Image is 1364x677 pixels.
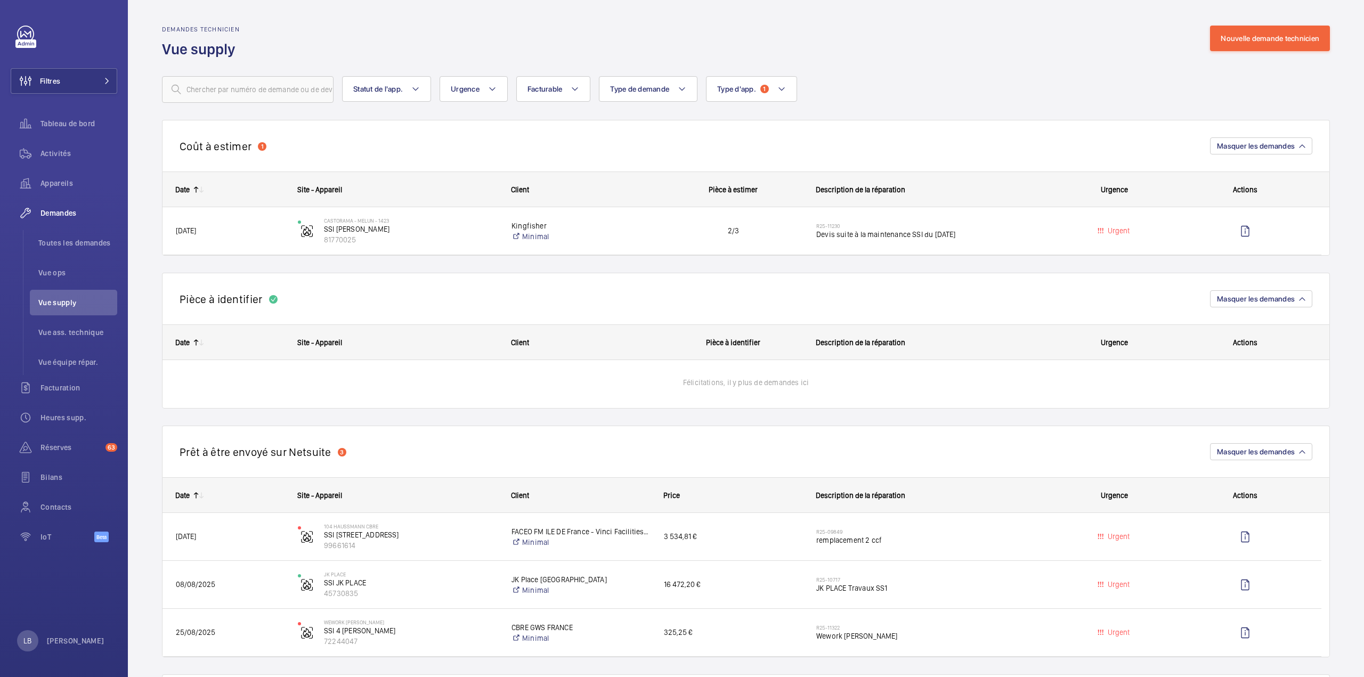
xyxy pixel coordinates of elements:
[94,532,109,542] span: Beta
[709,185,758,194] span: Pièce à estimer
[816,223,1046,229] h2: R25-11230
[511,622,650,633] p: CBRE GWS FRANCE
[176,628,215,637] span: 25/08/2025
[527,85,563,93] span: Facturable
[40,412,117,423] span: Heures supp.
[706,76,797,102] button: Type d'app.1
[38,238,117,248] span: Toutes les demandes
[1106,580,1130,589] span: Urgent
[1101,338,1128,347] span: Urgence
[1233,185,1257,194] span: Actions
[663,491,680,500] span: Price
[511,338,529,347] span: Client
[258,142,266,151] div: 1
[353,85,403,93] span: Statut de l'app.
[816,583,1046,593] span: JK PLACE Travaux SS1
[324,588,498,599] p: 45730835
[162,76,334,103] input: Chercher par numéro de demande ou de devis
[40,148,117,159] span: Activités
[610,85,669,93] span: Type de demande
[297,338,342,347] span: Site - Appareil
[511,526,650,537] p: FACEO FM ILE DE France - Vinci Facilities SIP
[1233,491,1257,500] span: Actions
[1106,628,1130,637] span: Urgent
[324,577,498,588] p: SSI JK PLACE
[1233,338,1257,347] span: Actions
[301,531,313,543] img: fire_alarm.svg
[162,39,242,59] h1: Vue supply
[664,578,802,591] span: 16 472,20 €
[324,217,498,224] p: Castorama - MELUN - 1423
[816,185,905,194] span: Description de la réparation
[1101,185,1128,194] span: Urgence
[163,609,1321,657] div: Press SPACE to select this row.
[324,540,498,551] p: 99661614
[511,585,650,596] a: Minimal
[23,635,31,646] p: LB
[38,357,117,368] span: Vue équipe répar.
[40,442,101,453] span: Réserves
[40,118,117,129] span: Tableau de bord
[162,26,242,33] h2: Demandes technicien
[11,68,117,94] button: Filtres
[175,338,190,347] div: Date
[175,185,190,194] div: Date
[40,76,60,86] span: Filtres
[324,571,498,577] p: JK PLACE
[1106,532,1130,541] span: Urgent
[1210,290,1312,307] button: Masquer les demandes
[511,491,529,500] span: Client
[664,626,802,639] span: 325,25 €
[760,85,769,93] span: 1
[176,226,196,235] span: [DATE]
[717,85,756,93] span: Type d'app.
[1210,26,1330,51] button: Nouvelle demande technicien
[816,528,1046,535] h2: R25-09849
[816,631,1046,641] span: Wework [PERSON_NAME]
[816,491,905,500] span: Description de la réparation
[1106,226,1130,235] span: Urgent
[40,178,117,189] span: Appareils
[38,267,117,278] span: Vue ops
[297,185,342,194] span: Site - Appareil
[176,532,196,541] span: [DATE]
[163,207,1321,255] div: Press SPACE to select this row.
[40,532,94,542] span: IoT
[599,76,697,102] button: Type de demande
[324,523,498,529] p: 104 Haussmann CBRE
[451,85,480,93] span: Urgence
[176,580,215,589] span: 08/08/2025
[47,635,104,646] p: [PERSON_NAME]
[175,491,190,500] div: Date
[816,535,1046,545] span: remplacement 2 ccf
[440,76,508,102] button: Urgence
[301,225,313,238] img: fire_alarm.svg
[324,625,498,636] p: SSI 4 [PERSON_NAME]
[324,529,498,540] p: SSI [STREET_ADDRESS]
[1210,443,1312,460] button: Masquer les demandes
[1217,142,1295,150] span: Masquer les demandes
[324,234,498,245] p: 81770025
[511,633,650,643] a: Minimal
[511,221,650,231] p: Kingfisher
[40,382,117,393] span: Facturation
[706,338,760,347] span: Pièce à identifier
[816,576,1046,583] h2: R25-10717
[816,229,1046,240] span: Devis suite à la maintenance SSI du [DATE]
[511,537,650,548] a: Minimal
[516,76,591,102] button: Facturable
[40,502,117,512] span: Contacts
[664,531,802,543] span: 3 534,81 €
[511,185,529,194] span: Client
[1210,137,1312,154] button: Masquer les demandes
[40,472,117,483] span: Bilans
[301,626,313,639] img: fire_alarm.svg
[163,561,1321,609] div: Press SPACE to select this row.
[38,327,117,338] span: Vue ass. technique
[1101,491,1128,500] span: Urgence
[180,445,331,459] h2: Prêt à être envoyé sur Netsuite
[664,225,802,237] span: 2/3
[1217,295,1295,303] span: Masquer les demandes
[338,448,346,456] div: 3
[105,443,117,452] span: 63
